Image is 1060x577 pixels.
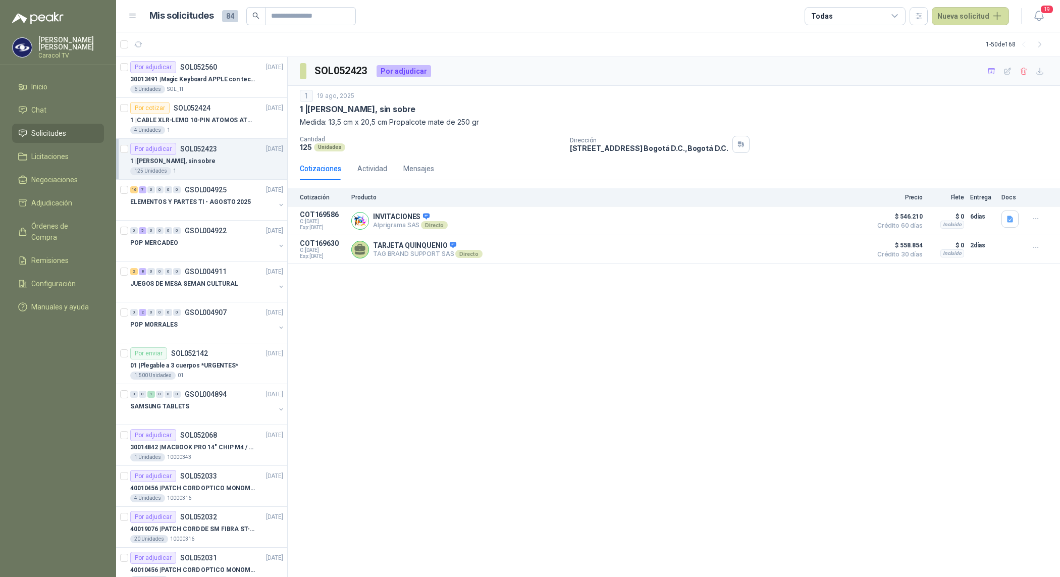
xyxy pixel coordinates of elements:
span: Chat [31,104,46,116]
a: Chat [12,100,104,120]
span: Configuración [31,278,76,289]
a: 2 8 0 0 0 0 GSOL004911[DATE] JUEGOS DE MESA SEMAN CULTURAL [130,266,285,298]
div: 0 [165,227,172,234]
p: $ 0 [929,211,964,223]
span: Remisiones [31,255,69,266]
a: Por adjudicarSOL052068[DATE] 30014842 |MACBOOK PRO 14" CHIP M4 / SSD 1TB - 24 GB RAM1 Unidades100... [116,425,287,466]
p: 10000343 [167,453,191,461]
div: 2 [139,309,146,316]
div: 0 [173,391,181,398]
a: Adjudicación [12,193,104,213]
div: 0 [165,268,172,275]
div: 16 [130,186,138,193]
div: 0 [156,186,164,193]
p: SOL052423 [180,145,217,152]
div: 4 Unidades [130,494,165,502]
div: 0 [139,391,146,398]
div: Por cotizar [130,102,170,114]
p: POP MORRALES [130,320,178,330]
p: COT169630 [300,239,345,247]
span: Negociaciones [31,174,78,185]
p: SOL052032 [180,513,217,520]
div: Por enviar [130,347,167,359]
a: Solicitudes [12,124,104,143]
p: [DATE] [266,226,283,236]
p: 10000316 [167,494,191,502]
div: Mensajes [403,163,434,174]
a: Inicio [12,77,104,96]
p: 01 | Plegable a 3 cuerpos *URGENTES* [130,361,238,371]
p: SOL052031 [180,554,217,561]
p: [DATE] [266,512,283,522]
p: 125 [300,143,312,151]
div: 0 [147,227,155,234]
div: 0 [173,309,181,316]
p: [DATE] [266,390,283,399]
div: 125 Unidades [130,167,171,175]
p: INVITACIONES [373,213,448,222]
p: SOL052424 [174,104,210,112]
p: 1 | [PERSON_NAME], sin sobre [300,104,415,115]
p: 30014842 | MACBOOK PRO 14" CHIP M4 / SSD 1TB - 24 GB RAM [130,443,256,452]
span: Licitaciones [31,151,69,162]
p: JUEGOS DE MESA SEMAN CULTURAL [130,279,238,289]
div: Actividad [357,163,387,174]
p: 40010456 | PATCH CORD OPTICO MONOMODO 50 MTS [130,565,256,575]
div: Incluido [940,249,964,257]
p: 40010456 | PATCH CORD OPTICO MONOMODO 100MTS [130,484,256,493]
div: 0 [130,309,138,316]
span: Solicitudes [31,128,66,139]
div: Por adjudicar [377,65,431,77]
a: 0 0 1 0 0 0 GSOL004894[DATE] SAMSUNG TABLETS [130,388,285,421]
p: [DATE] [266,553,283,563]
div: 0 [147,268,155,275]
div: Por adjudicar [130,511,176,523]
p: [DATE] [266,431,283,440]
p: Cotización [300,194,345,201]
span: Exp: [DATE] [300,225,345,231]
p: Alprigrama SAS [373,221,448,229]
a: Por adjudicarSOL052033[DATE] 40010456 |PATCH CORD OPTICO MONOMODO 100MTS4 Unidades10000316 [116,466,287,507]
span: C: [DATE] [300,219,345,225]
p: Caracol TV [38,53,104,59]
p: 10000316 [170,535,194,543]
a: Por adjudicarSOL052032[DATE] 40019076 |PATCH CORD DE SM FIBRA ST-ST 1 MTS20 Unidades10000316 [116,507,287,548]
div: 1 [147,391,155,398]
div: Por adjudicar [130,429,176,441]
div: 20 Unidades [130,535,168,543]
div: 0 [165,391,172,398]
span: Exp: [DATE] [300,253,345,259]
p: [DATE] [266,267,283,277]
p: [STREET_ADDRESS] Bogotá D.C. , Bogotá D.C. [570,144,728,152]
p: GSOL004894 [185,391,227,398]
div: 0 [130,391,138,398]
p: 40019076 | PATCH CORD DE SM FIBRA ST-ST 1 MTS [130,524,256,534]
p: 1 [173,167,176,175]
span: 84 [222,10,238,22]
div: Por adjudicar [130,552,176,564]
div: 0 [173,186,181,193]
p: Flete [929,194,964,201]
a: Por adjudicarSOL052423[DATE] 1 |[PERSON_NAME], sin sobre125 Unidades1 [116,139,287,180]
p: GSOL004911 [185,268,227,275]
p: 19 ago, 2025 [317,91,354,101]
p: SOL052142 [171,350,208,357]
p: 2 días [970,239,995,251]
p: [DATE] [266,471,283,481]
div: 4 Unidades [130,126,165,134]
p: 30013491 | Magic Keyboard APPLE con teclado númerico en Español Plateado [130,75,256,84]
p: ELEMENTOS Y PARTES TI - AGOSTO 2025 [130,197,251,207]
p: Docs [1001,194,1022,201]
div: 0 [156,268,164,275]
div: Unidades [314,143,345,151]
span: Manuales y ayuda [31,301,89,312]
span: $ 558.854 [872,239,923,251]
div: 5 [139,227,146,234]
span: 19 [1040,5,1054,14]
p: GSOL004925 [185,186,227,193]
div: 8 [139,268,146,275]
button: Nueva solicitud [932,7,1009,25]
div: Todas [811,11,832,22]
h3: SOL052423 [314,63,368,79]
span: Adjudicación [31,197,72,208]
